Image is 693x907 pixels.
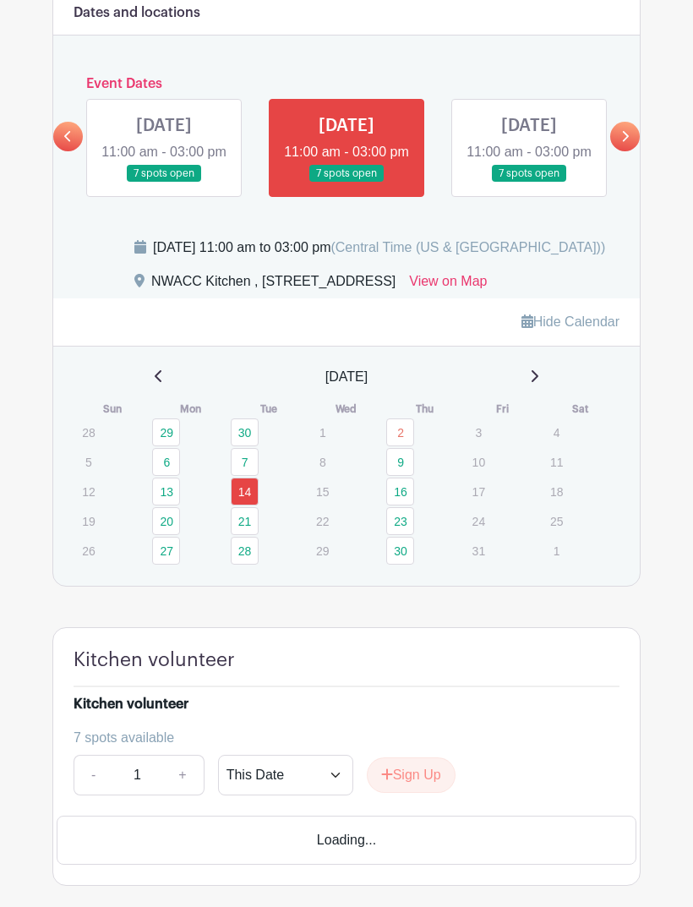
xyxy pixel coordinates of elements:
p: 12 [74,478,102,505]
p: 3 [464,419,492,445]
th: Sat [542,401,619,418]
h6: Dates and locations [74,5,200,21]
p: 22 [308,508,336,534]
a: 9 [386,448,414,476]
p: 25 [543,508,570,534]
div: Kitchen volunteer [74,694,188,714]
th: Sun [74,401,151,418]
p: 10 [464,449,492,475]
p: 29 [308,538,336,564]
p: 1 [308,419,336,445]
p: 5 [74,449,102,475]
span: [DATE] [325,367,368,387]
a: 23 [386,507,414,535]
span: (Central Time (US & [GEOGRAPHIC_DATA])) [330,240,605,254]
p: 8 [308,449,336,475]
button: Sign Up [367,757,456,793]
a: 7 [231,448,259,476]
div: Loading... [57,816,636,865]
p: 18 [543,478,570,505]
th: Tue [230,401,308,418]
h6: Event Dates [83,76,610,92]
p: 11 [543,449,570,475]
a: + [161,755,204,795]
a: 2 [386,418,414,446]
a: 21 [231,507,259,535]
a: - [74,755,112,795]
a: 6 [152,448,180,476]
div: [DATE] 11:00 am to 03:00 pm [153,238,605,258]
a: 27 [152,537,180,565]
a: 28 [231,537,259,565]
a: View on Map [409,271,487,298]
p: 24 [464,508,492,534]
p: 1 [543,538,570,564]
th: Thu [385,401,463,418]
p: 15 [308,478,336,505]
th: Wed [308,401,385,418]
a: 20 [152,507,180,535]
a: Hide Calendar [521,314,619,329]
a: 29 [152,418,180,446]
th: Fri [463,401,541,418]
p: 19 [74,508,102,534]
p: 31 [464,538,492,564]
div: 7 spots available [74,728,606,748]
p: 4 [543,419,570,445]
p: 28 [74,419,102,445]
div: NWACC Kitchen , [STREET_ADDRESS] [151,271,396,298]
a: 14 [231,478,259,505]
th: Mon [151,401,229,418]
a: 16 [386,478,414,505]
a: 30 [386,537,414,565]
h4: Kitchen volunteer [74,648,235,671]
p: 26 [74,538,102,564]
a: 13 [152,478,180,505]
a: 30 [231,418,259,446]
p: 17 [464,478,492,505]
